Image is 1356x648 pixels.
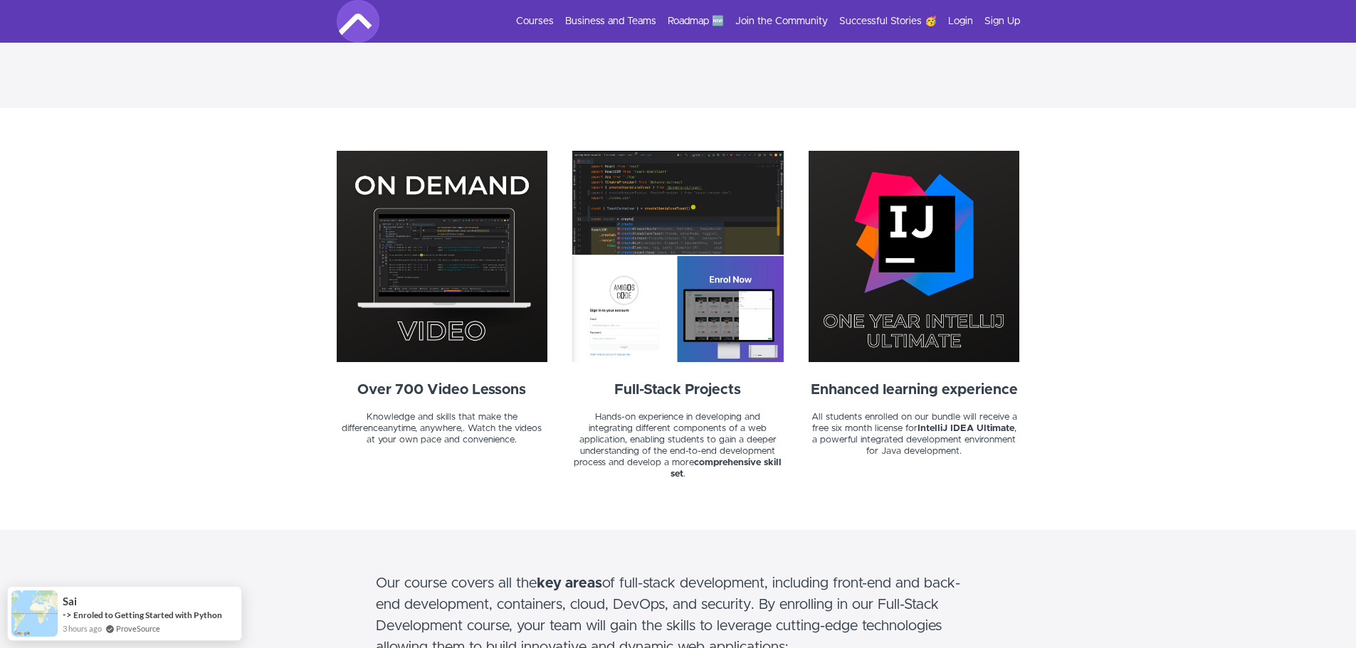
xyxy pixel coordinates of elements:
strong: IntelliJ IDEA Ultimate [918,424,1014,433]
span: Sai [63,595,77,607]
span: anytime, anywhere, [383,424,463,433]
a: Sign Up [984,14,1020,28]
span: 3 hours ago [63,622,102,634]
strong: Enhanced learning experience [811,383,1018,397]
a: Join the Community [735,14,828,28]
a: Login [948,14,973,28]
strong: key areas [537,576,602,590]
p: Knowledge and skills that make the difference . Watch the videos at your own pace and convenience. [337,412,548,457]
strong: comprehensive skill set [671,458,782,479]
a: Successful Stories 🥳 [839,14,937,28]
a: Roadmap 🆕 [668,14,724,28]
p: Hands-on experience in developing and integrating different components of a web application, enab... [572,412,784,492]
a: Courses [516,14,554,28]
strong: Over 700 Video Lessons [357,383,526,397]
a: Business and Teams [565,14,656,28]
img: provesource social proof notification image [11,590,58,637]
a: Enroled to Getting Started with Python [73,609,222,621]
strong: Full-Stack Projects [614,383,741,397]
h5: All students enrolled on our bundle will receive a free six month license for , a powerful integr... [809,412,1020,457]
a: ProveSource [116,622,160,634]
span: -> [63,609,72,620]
